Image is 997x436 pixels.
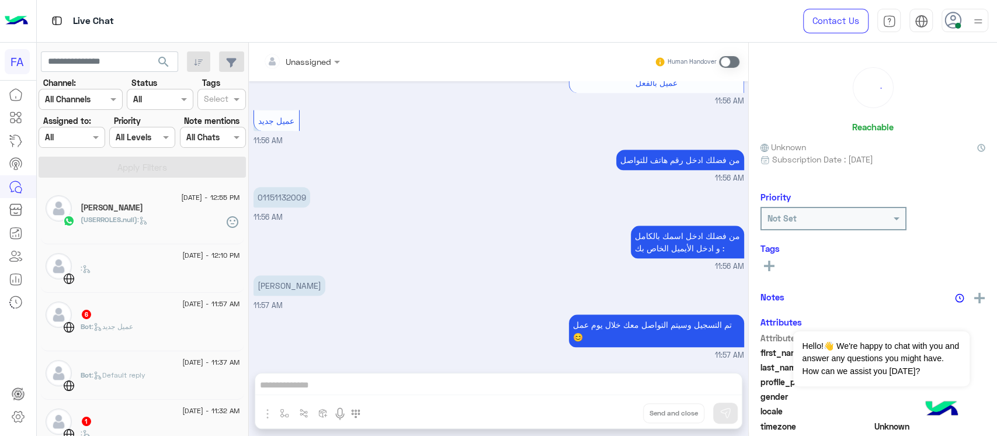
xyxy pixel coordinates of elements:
img: Logo [5,9,28,33]
small: Human Handover [668,57,717,67]
span: : Default reply [92,371,145,379]
span: [DATE] - 12:55 PM [181,192,239,203]
label: Tags [202,77,220,89]
img: tab [883,15,896,28]
span: Subscription Date : [DATE] [772,153,873,165]
div: FA [5,49,30,74]
span: : عميل جديد [92,322,133,331]
div: loading... [856,71,890,105]
div: Select [202,92,228,108]
h5: Mostafa Mohamed [81,203,143,213]
img: tab [50,13,64,28]
p: 27/8/2025, 11:56 AM [616,150,744,170]
span: 11:56 AM [715,261,744,272]
span: 11:56 AM [253,213,283,222]
img: notes [955,293,964,303]
img: WebChat [63,321,75,333]
span: search [157,55,171,69]
span: gender [760,390,872,403]
h6: Reachable [852,122,894,132]
span: (USERROLES.null) [81,215,137,224]
img: tab [915,15,928,28]
p: 27/8/2025, 11:57 AM [569,314,744,347]
span: [DATE] - 12:10 PM [182,250,239,261]
span: [DATE] - 11:57 AM [182,299,239,309]
span: null [874,390,986,403]
h6: Attributes [760,317,802,327]
span: timezone [760,420,872,432]
span: عميل بالفعل [635,78,678,88]
span: Unknown [874,420,986,432]
span: 11:57 AM [715,350,744,361]
p: Live Chat [73,13,114,29]
img: hulul-logo.png [921,389,962,430]
span: null [874,405,986,417]
a: tab [877,9,901,33]
label: Status [131,77,157,89]
span: 6 [82,310,91,319]
img: defaultAdmin.png [46,409,72,435]
span: first_name [760,347,872,359]
p: 27/8/2025, 11:57 AM [253,275,325,296]
span: 11:56 AM [715,96,744,107]
button: Send and close [643,403,704,423]
h6: Priority [760,192,791,202]
p: 27/8/2025, 11:56 AM [631,226,744,258]
span: : [137,215,148,224]
img: defaultAdmin.png [46,253,72,279]
button: search [150,51,178,77]
label: Channel: [43,77,76,89]
p: 27/8/2025, 11:56 AM [253,187,310,207]
span: 1 [82,417,91,426]
span: Hello!👋 We're happy to chat with you and answer any questions you might have. How can we assist y... [793,331,969,386]
span: Attribute Name [760,332,872,344]
span: locale [760,405,872,417]
label: Priority [114,115,141,127]
a: Contact Us [803,9,869,33]
label: Assigned to: [43,115,91,127]
span: profile_pic [760,376,872,388]
span: 11:57 AM [253,301,283,310]
img: defaultAdmin.png [46,360,72,386]
h6: Notes [760,292,784,302]
span: عميل جديد [258,116,294,126]
span: [DATE] - 11:32 AM [182,406,239,416]
span: 11:56 AM [253,136,283,145]
span: Bot [81,322,92,331]
span: Bot [81,371,92,379]
img: defaultAdmin.png [46,302,72,328]
span: : [81,264,91,272]
img: WebChat [63,380,75,392]
span: last_name [760,361,872,373]
span: 11:56 AM [715,173,744,184]
button: Apply Filters [39,157,246,178]
img: profile [971,14,985,29]
span: [DATE] - 11:37 AM [182,357,239,368]
img: defaultAdmin.png [46,195,72,222]
span: Unknown [760,141,806,153]
label: Note mentions [184,115,239,127]
img: WhatsApp [63,215,75,227]
img: add [974,293,985,303]
h6: Tags [760,243,985,254]
img: WebChat [63,273,75,285]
